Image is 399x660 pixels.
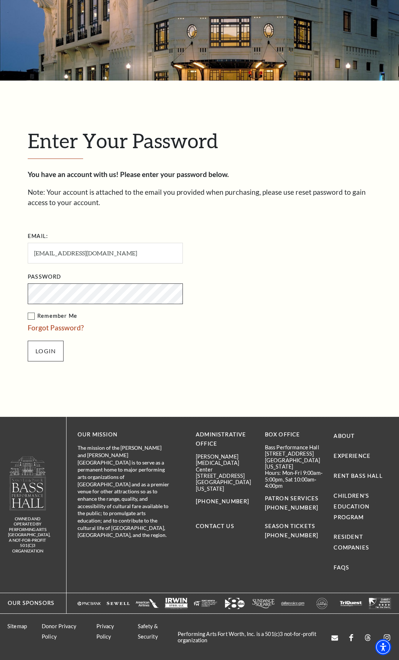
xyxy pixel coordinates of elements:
a: The image is completely blank or white. - open in a new tab [107,598,130,609]
img: The image is completely blank or white. [136,598,159,609]
span: Enter Your Password [28,129,218,152]
input: Submit button [28,341,64,361]
p: PATRON SERVICES [PHONE_NUMBER] [265,494,323,513]
img: owned and operated by Performing Arts Fort Worth, A NOT-FOR-PROFIT 501(C)3 ORGANIZATION [9,456,47,510]
a: Forgot Password? [28,323,84,332]
p: [PHONE_NUMBER] [196,497,254,506]
a: Contact Us [196,523,234,529]
label: Email: [28,232,48,241]
p: owned and operated by Performing Arts [GEOGRAPHIC_DATA], A NOT-FOR-PROFIT 501(C)3 ORGANIZATION [8,516,47,554]
p: Our Sponsors [1,599,54,608]
a: Sitemap [7,623,27,629]
a: Logo featuring the number "8" with an arrow and "abc" in a modern design. - open in a new tab [223,598,246,609]
strong: Please enter your password below. [120,170,229,178]
a: Children's Education Program [334,493,369,520]
a: Logo of Sundance Square, featuring stylized text in white. - open in a new tab [252,598,275,609]
a: Logo of Irwin Steel LLC, featuring the company name in bold letters with a simple design. - open ... [165,598,188,609]
label: Remember Me [28,312,257,321]
img: The image is completely blank or white. [107,598,130,609]
a: Rent Bass Hall [334,473,382,479]
p: [GEOGRAPHIC_DATA][US_STATE] [196,479,254,492]
a: threads.com - open in a new tab [364,632,371,643]
p: Hours: Mon-Fri 9:00am-5:00pm, Sat 10:00am-4:00pm [265,470,323,489]
p: Administrative Office [196,430,254,449]
p: BOX OFFICE [265,430,323,439]
p: Note: Your account is attached to the email you provided when purchasing, please use reset passwo... [28,187,371,208]
img: The image is completely blank or white. [368,598,392,609]
img: Logo of Sundance Square, featuring stylized text in white. [252,598,275,609]
a: About [334,433,355,439]
img: Logo of Irwin Steel LLC, featuring the company name in bold letters with a simple design. [165,598,188,609]
p: The mission of the [PERSON_NAME] and [PERSON_NAME][GEOGRAPHIC_DATA] is to serve as a permanent ho... [78,444,170,539]
a: FAQs [334,564,349,571]
p: [STREET_ADDRESS] [265,450,323,457]
img: The image features a simple white background with text that appears to be a logo or brand name. [281,598,304,609]
img: A circular logo with the text "KIM CLASSIFIED" in the center, featuring a bold, modern design. [310,598,334,609]
a: Safety & Security [138,623,158,640]
a: instagram - open in a new tab [382,632,392,643]
p: SEASON TICKETS [PHONE_NUMBER] [265,513,323,540]
a: The image features a simple white background with text that appears to be a logo or brand name. -... [281,598,304,609]
a: A circular logo with the text "KIM CLASSIFIED" in the center, featuring a bold, modern design. - ... [310,598,334,609]
img: Logo of PNC Bank in white text with a triangular symbol. [78,598,101,609]
div: Accessibility Menu [375,639,391,655]
p: OUR MISSION [78,430,170,439]
a: Donor Privacy Policy [42,623,76,640]
a: The image is completely blank or white. - open in a new tab [368,598,392,609]
p: [PERSON_NAME][MEDICAL_DATA] Center [196,453,254,473]
a: The image is completely blank or white. - open in a new tab [340,598,363,609]
a: facebook - open in a new tab [349,632,353,643]
img: Logo featuring the number "8" with an arrow and "abc" in a modern design. [223,598,246,609]
img: The image is completely blank or white. [340,598,363,609]
keeper-lock: Open Keeper Popup [168,289,177,298]
a: Experience [334,453,371,459]
p: [GEOGRAPHIC_DATA][US_STATE] [265,457,323,470]
p: [STREET_ADDRESS] [196,473,254,479]
p: Performing Arts Fort Worth, Inc. is a 501(c)3 not-for-profit organization [170,631,331,644]
a: Logo of PNC Bank in white text with a triangular symbol. - open in a new tab - target website may... [78,598,101,609]
a: Privacy Policy [96,623,114,640]
img: The image is completely blank or white. [194,598,217,609]
a: The image is completely blank or white. - open in a new tab [136,598,159,609]
a: Resident Companies [334,534,369,551]
input: Required [28,243,183,263]
label: Password [28,272,61,282]
a: Open this option - open in a new tab [331,632,338,643]
strong: You have an account with us! [28,170,119,178]
p: Bass Performance Hall [265,444,323,450]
